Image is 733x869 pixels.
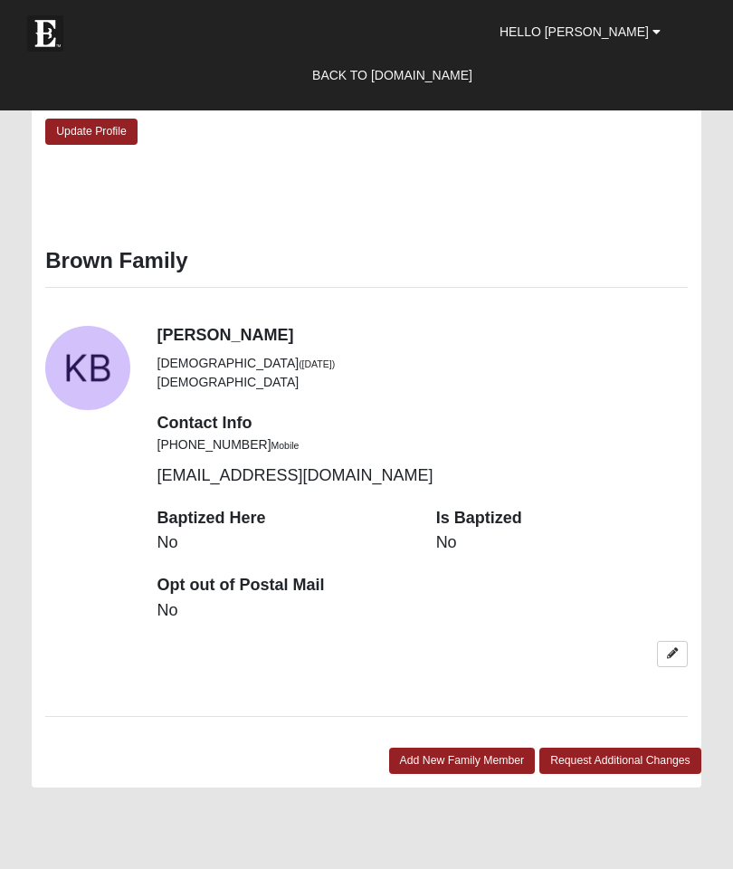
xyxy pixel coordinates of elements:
dd: No [436,531,688,555]
li: [PHONE_NUMBER] [157,435,688,454]
a: View Fullsize Photo [45,326,129,410]
strong: Contact Info [157,414,252,432]
a: Request Additional Changes [539,748,701,774]
li: [DEMOGRAPHIC_DATA] [157,326,688,373]
a: Add New Family Member [389,748,536,774]
dd: No [157,531,409,555]
div: [EMAIL_ADDRESS][DOMAIN_NAME] [144,411,701,488]
small: Mobile [271,440,300,451]
dt: Is Baptized [436,507,688,530]
a: Back to [DOMAIN_NAME] [299,53,486,98]
span: Hello [PERSON_NAME] [500,24,649,39]
dd: No [157,599,409,623]
dt: Opt out of Postal Mail [157,574,409,597]
h3: Brown Family [45,248,688,274]
small: ([DATE]) [299,358,335,369]
a: Hello [PERSON_NAME] [486,9,674,54]
a: Edit Kathy Brown [657,641,688,667]
a: Update Profile [45,119,138,145]
dt: Baptized Here [157,507,409,530]
li: [DEMOGRAPHIC_DATA] [157,373,688,392]
img: Eleven22 logo [27,15,63,52]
